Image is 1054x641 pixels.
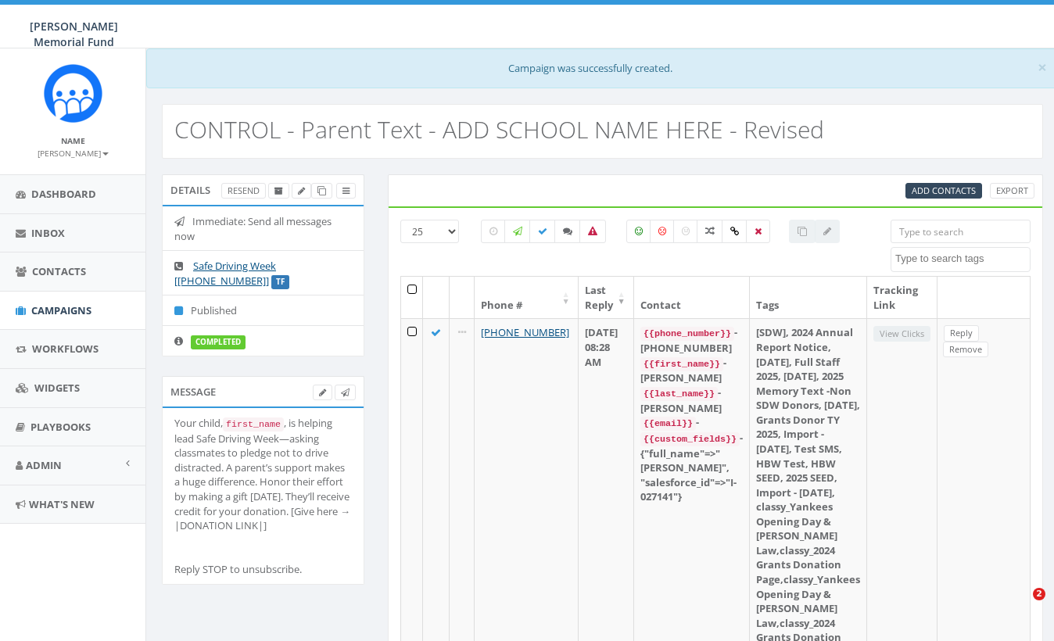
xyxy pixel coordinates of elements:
[163,206,364,251] li: Immediate: Send all messages now
[162,174,364,206] div: Details
[943,342,988,358] a: Remove
[1038,56,1047,78] span: ×
[342,184,350,196] span: View Campaign Delivery Statistics
[867,277,937,318] th: Tracking Link
[746,220,770,243] label: Removed
[640,432,740,446] code: {{custom_fields}}
[640,357,723,371] code: {{first_name}}
[640,431,743,504] div: - {"full_name"=>"[PERSON_NAME]", "salesforce_id"=>"I-027141"}
[640,327,734,341] code: {{phone_number}}
[626,220,651,243] label: Positive
[640,325,743,355] div: - [PHONE_NUMBER]
[673,220,698,243] label: Neutral
[481,220,506,243] label: Pending
[30,420,91,434] span: Playbooks
[271,275,289,289] label: TF
[174,116,824,142] h2: CONTROL - Parent Text - ADD SCHOOL NAME HERE - Revised
[174,306,191,316] i: Published
[990,183,1034,199] a: Export
[341,386,350,398] span: Send Test Message
[31,303,91,317] span: Campaigns
[634,277,750,318] th: Contact
[481,325,569,339] a: [PHONE_NUMBER]
[579,220,606,243] label: Bounced
[32,264,86,278] span: Contacts
[29,497,95,511] span: What's New
[912,184,976,196] span: CSV files only
[298,184,305,196] span: Edit Campaign Title
[162,376,364,407] div: Message
[26,458,62,472] span: Admin
[750,277,867,318] th: Tags
[579,277,634,318] th: Last Reply: activate to sort column ascending
[891,220,1031,243] input: Type to search
[640,417,696,431] code: {{email}}
[30,19,118,49] span: [PERSON_NAME] Memorial Fund
[317,184,326,196] span: Clone Campaign
[905,183,982,199] a: Add Contacts
[274,184,283,196] span: Archive Campaign
[221,183,266,199] a: Resend
[640,387,718,401] code: {{last_name}}
[174,259,276,288] a: Safe Driving Week [[PHONE_NUMBER]]
[31,226,65,240] span: Inbox
[640,385,743,415] div: - [PERSON_NAME]
[191,335,246,349] label: completed
[640,356,743,385] div: - [PERSON_NAME]
[34,381,80,395] span: Widgets
[529,220,556,243] label: Delivered
[722,220,747,243] label: Link Clicked
[44,64,102,123] img: Rally_Corp_Icon.png
[1001,588,1038,625] iframe: Intercom live chat
[895,252,1030,266] textarea: Search
[912,184,976,196] span: Add Contacts
[174,416,352,576] div: Your child, , is helping lead Safe Driving Week—asking classmates to pledge not to drive distract...
[163,295,364,326] li: Published
[61,135,85,146] small: Name
[475,277,579,318] th: Phone #: activate to sort column ascending
[174,217,192,227] i: Immediate: Send all messages now
[38,148,109,159] small: [PERSON_NAME]
[650,220,675,243] label: Negative
[38,145,109,159] a: [PERSON_NAME]
[32,342,99,356] span: Workflows
[944,325,979,342] a: Reply
[319,386,326,398] span: Edit Campaign Body
[1033,588,1045,600] span: 2
[31,187,96,201] span: Dashboard
[697,220,723,243] label: Mixed
[640,415,743,431] div: -
[554,220,581,243] label: Replied
[223,417,284,432] code: first_name
[1038,59,1047,76] button: Close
